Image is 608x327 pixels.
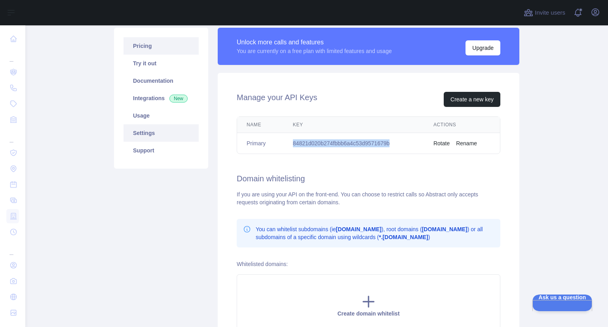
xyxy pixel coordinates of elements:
a: Settings [123,124,199,142]
a: Try it out [123,55,199,72]
button: Rotate [433,139,450,147]
th: Actions [424,117,500,133]
button: Upgrade [465,40,500,55]
div: Unlock more calls and features [237,38,392,47]
a: Pricing [123,37,199,55]
a: Integrations New [123,89,199,107]
button: Invite users [522,6,567,19]
td: Primary [237,133,283,154]
a: Documentation [123,72,199,89]
label: Whitelisted domains: [237,261,288,267]
span: Create domain whitelist [337,310,399,317]
span: Invite users [535,8,565,17]
h2: Manage your API Keys [237,92,317,107]
span: New [169,95,188,103]
a: Usage [123,107,199,124]
button: Create a new key [444,92,500,107]
h2: Domain whitelisting [237,173,500,184]
p: You can whitelist subdomains (ie ), root domains ( ) or all subdomains of a specific domain using... [256,225,494,241]
b: *.[DOMAIN_NAME] [379,234,428,240]
div: You are currently on a free plan with limited features and usage [237,47,392,55]
b: [DOMAIN_NAME] [336,226,382,232]
th: Key [283,117,424,133]
th: Name [237,117,283,133]
button: Rename [456,139,477,147]
div: If you are using your API on the front-end. You can choose to restrict calls so Abstract only acc... [237,190,500,206]
a: Support [123,142,199,159]
td: 84821d020b274fbbb6a4c53d9571679b [283,133,424,154]
iframe: Help Scout Beacon - Open [532,295,592,311]
div: ... [6,241,19,257]
div: ... [6,48,19,63]
b: [DOMAIN_NAME] [422,226,467,232]
div: ... [6,128,19,144]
